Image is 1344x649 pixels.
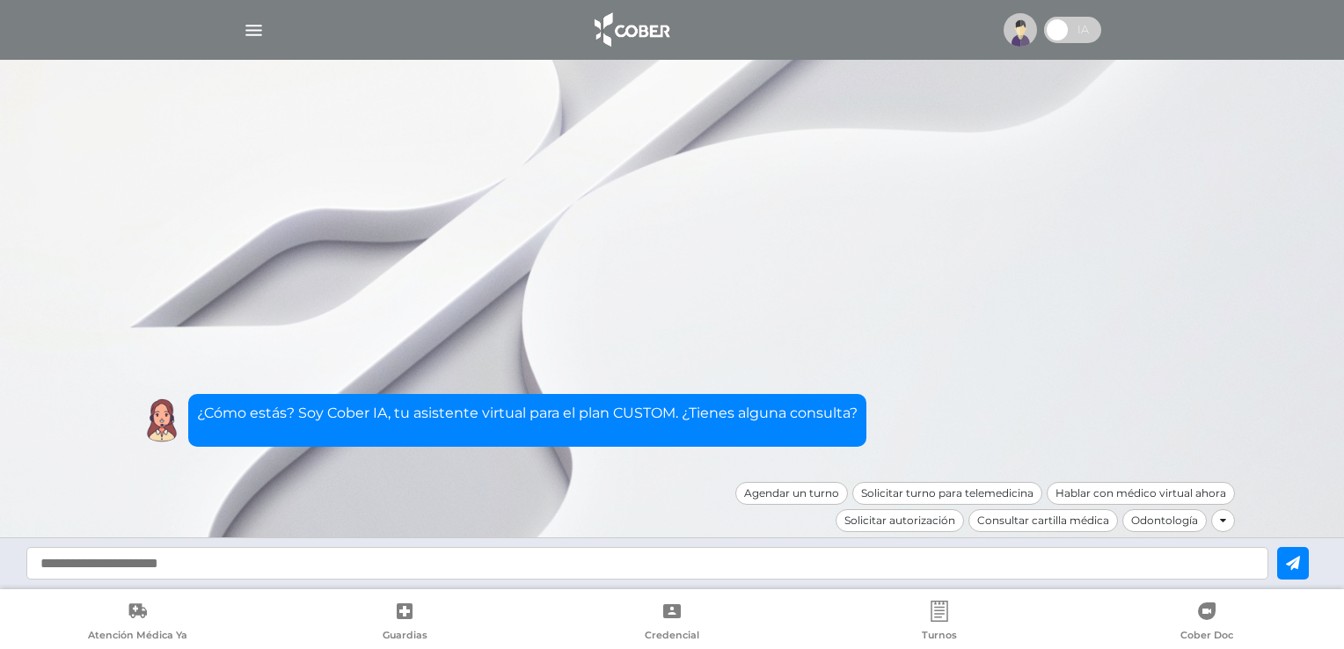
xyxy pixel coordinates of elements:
[836,509,964,532] div: Solicitar autorización
[197,403,858,424] p: ¿Cómo estás? Soy Cober IA, tu asistente virtual para el plan CUSTOM. ¿Tienes alguna consulta?
[271,601,538,645] a: Guardias
[4,601,271,645] a: Atención Médica Ya
[968,509,1118,532] div: Consultar cartilla médica
[243,19,265,41] img: Cober_menu-lines-white.svg
[383,629,427,645] span: Guardias
[806,601,1073,645] a: Turnos
[1122,509,1207,532] div: Odontología
[1180,629,1233,645] span: Cober Doc
[538,601,806,645] a: Credencial
[140,398,184,442] img: Cober IA
[585,9,677,51] img: logo_cober_home-white.png
[735,482,848,505] div: Agendar un turno
[1047,482,1235,505] div: Hablar con médico virtual ahora
[852,482,1042,505] div: Solicitar turno para telemedicina
[1073,601,1340,645] a: Cober Doc
[88,629,187,645] span: Atención Médica Ya
[645,629,699,645] span: Credencial
[1004,13,1037,47] img: profile-placeholder.svg
[922,629,957,645] span: Turnos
